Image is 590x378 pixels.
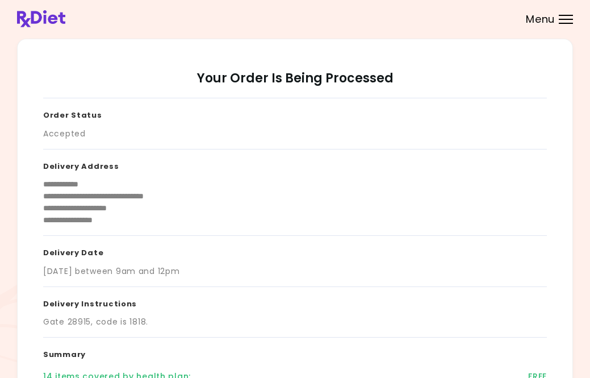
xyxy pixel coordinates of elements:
[17,10,65,27] img: RxDiet
[43,338,547,367] h3: Summary
[43,128,86,140] div: Accepted
[43,70,547,98] h2: Your Order Is Being Processed
[43,236,547,265] h3: Delivery Date
[43,98,547,128] h3: Order Status
[43,149,547,179] h3: Delivery Address
[526,14,555,24] span: Menu
[43,265,179,277] div: [DATE] between 9am and 12pm
[43,316,148,328] div: Gate 28915, code is 1818.
[43,287,547,317] h3: Delivery Instructions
